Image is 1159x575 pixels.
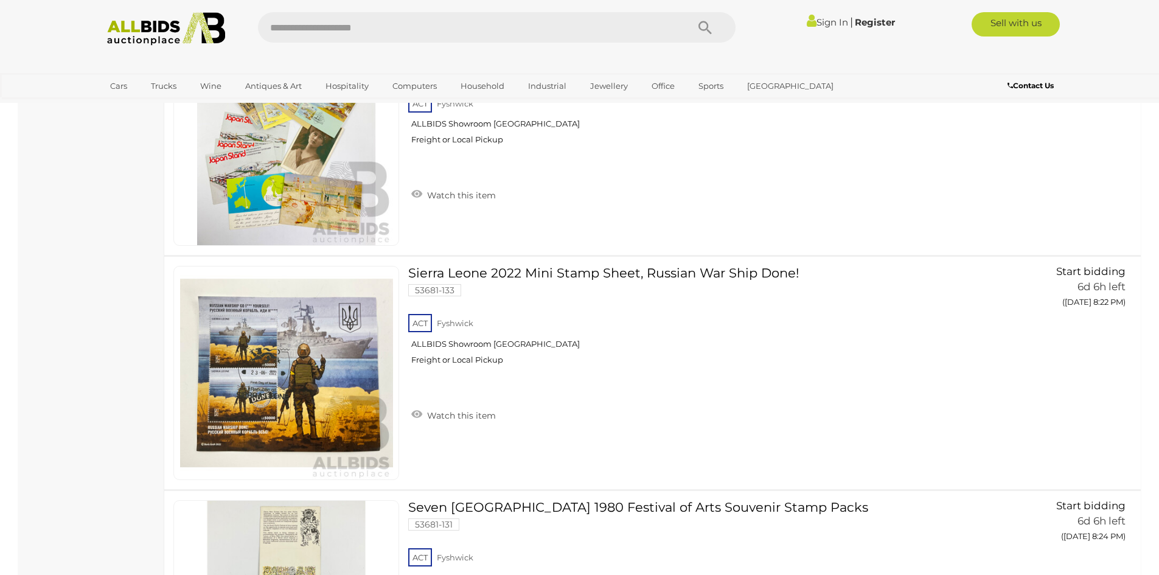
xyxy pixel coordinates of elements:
[987,266,1129,313] a: Start bidding 6d 6h left ([DATE] 8:22 PM)
[453,76,512,96] a: Household
[691,76,731,96] a: Sports
[1008,79,1057,92] a: Contact Us
[102,76,135,96] a: Cars
[739,76,841,96] a: [GEOGRAPHIC_DATA]
[180,32,393,245] img: 53681-136a.jpeg
[143,76,184,96] a: Trucks
[408,405,499,423] a: Watch this item
[385,76,445,96] a: Computers
[180,267,393,479] img: 53681-133a.jpeg
[417,32,969,154] a: Australian 1987 First Fleet Post Cards, Painting Series Five Dollar Mint Stamp, AUSIPEX 1984 Japa...
[807,16,848,28] a: Sign In
[1056,265,1126,277] span: Start bidding
[1008,81,1054,90] b: Contact Us
[192,76,229,96] a: Wine
[1056,500,1126,512] span: Start bidding
[520,76,574,96] a: Industrial
[850,15,853,29] span: |
[972,12,1060,37] a: Sell with us
[855,16,895,28] a: Register
[675,12,736,43] button: Search
[424,410,496,421] span: Watch this item
[237,76,310,96] a: Antiques & Art
[644,76,683,96] a: Office
[408,185,499,203] a: Watch this item
[987,500,1129,548] a: Start bidding 6d 6h left ([DATE] 8:24 PM)
[582,76,636,96] a: Jewellery
[417,266,969,374] a: Sierra Leone 2022 Mini Stamp Sheet, Russian War Ship Done! 53681-133 ACT Fyshwick ALLBIDS Showroo...
[424,190,496,201] span: Watch this item
[100,12,232,46] img: Allbids.com.au
[318,76,377,96] a: Hospitality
